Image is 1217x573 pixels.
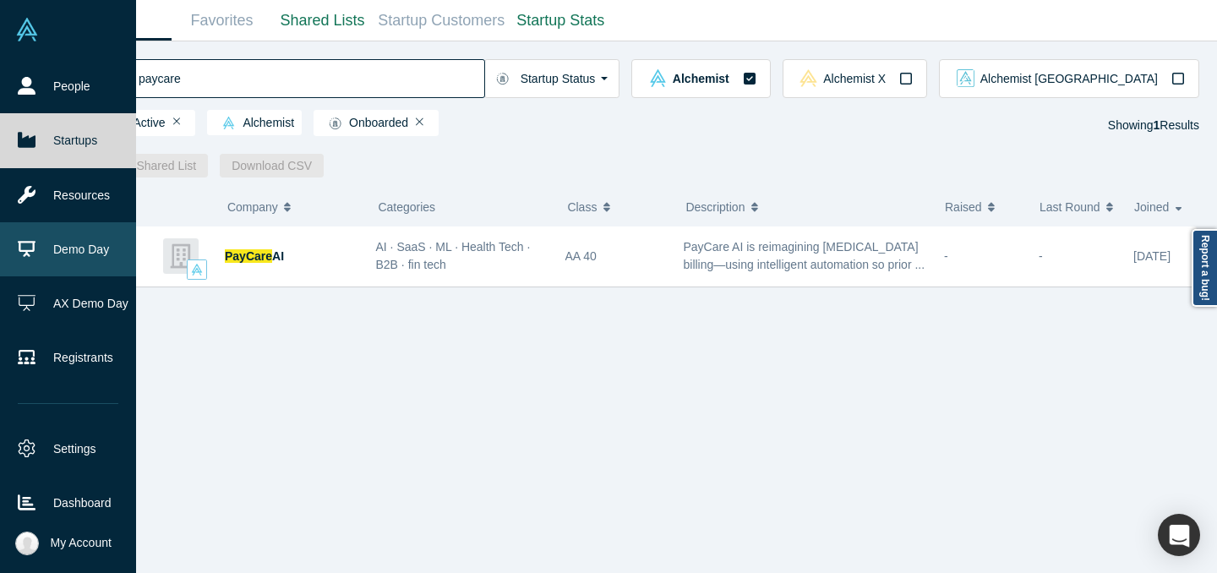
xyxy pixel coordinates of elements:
button: Class [567,189,659,225]
button: alchemist_aj Vault LogoAlchemist [GEOGRAPHIC_DATA] [939,59,1199,98]
span: PayCare [225,249,272,263]
img: Startup status [496,72,509,85]
button: Remove Filter [173,116,181,128]
strong: 1 [1154,118,1160,132]
span: Categories [378,200,435,214]
button: My Account [15,532,112,555]
button: Raised [945,189,1022,225]
img: Startup status [329,117,341,130]
span: My Account [51,534,112,552]
button: Last Round [1040,189,1116,225]
a: Favorites [172,1,272,41]
input: Search by company name, class, customer, one-liner or category [137,58,484,98]
span: Description [685,189,745,225]
span: AI · SaaS · ML · Health Tech · B2B · fin tech [376,240,531,271]
a: Startup Stats [510,1,611,41]
div: AA 40 [565,227,666,286]
span: Last Round [1040,189,1100,225]
img: alchemist_aj Vault Logo [957,69,974,87]
span: AI [272,249,284,263]
button: Joined [1134,189,1187,225]
a: PayCareAI [225,249,284,263]
button: Description [685,189,927,225]
span: Alchemist [215,117,294,130]
a: Report a bug! [1192,229,1217,307]
span: Class [567,189,597,225]
span: Raised [945,189,982,225]
span: Showing Results [1108,118,1199,132]
span: PayCare AI is reimagining [MEDICAL_DATA] billing—using intelligent automation so prior ... [684,240,925,271]
a: Shared Lists [272,1,373,41]
a: Startup Customers [373,1,510,41]
span: Alchemist [673,73,729,85]
span: Alchemist X [823,73,886,85]
img: alchemistx Vault Logo [800,69,817,87]
img: alchemist Vault Logo [222,117,235,129]
span: - [1039,249,1043,263]
span: [DATE] [1133,249,1171,263]
span: - [944,249,948,263]
button: Startup Status [484,59,620,98]
button: alchemistx Vault LogoAlchemist X [783,59,927,98]
span: Alchemist [GEOGRAPHIC_DATA] [980,73,1158,85]
button: New Shared List [98,154,209,177]
button: Company [227,189,352,225]
span: Onboarded [321,117,408,130]
img: Alchemist Vault Logo [15,18,39,41]
img: alchemist Vault Logo [191,264,203,276]
span: Company [227,189,278,225]
img: alchemist Vault Logo [649,69,667,87]
img: PayCare AI 's Logo [163,238,199,274]
img: Ally Hoang's Account [15,532,39,555]
button: alchemist Vault LogoAlchemist [631,59,770,98]
button: Download CSV [220,154,324,177]
span: Active [106,117,166,130]
button: Remove Filter [416,116,423,128]
span: Joined [1134,189,1169,225]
